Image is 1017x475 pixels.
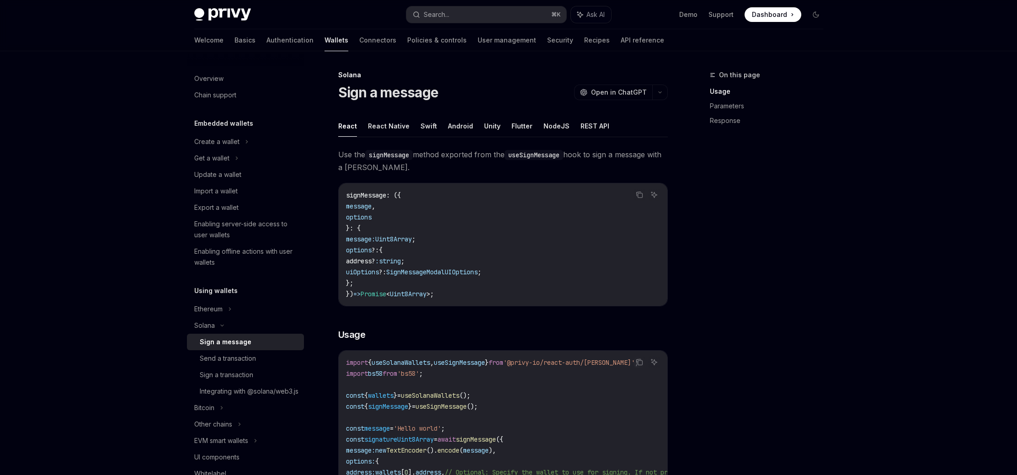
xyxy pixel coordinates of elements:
[397,369,419,378] span: 'bs58'
[187,334,304,350] a: Sign a message
[467,402,478,411] span: ();
[187,350,304,367] a: Send a transaction
[424,9,449,20] div: Search...
[364,402,368,411] span: {
[543,115,570,137] button: NodeJS
[489,446,496,454] span: ),
[194,29,224,51] a: Welcome
[368,402,408,411] span: signMessage
[430,290,434,298] span: ;
[194,153,229,164] div: Get a wallet
[547,29,573,51] a: Security
[401,257,405,265] span: ;
[375,257,379,265] span: :
[194,169,241,180] div: Update a wallet
[346,369,368,378] span: import
[346,224,361,232] span: }: {
[441,424,445,432] span: ;
[710,99,831,113] a: Parameters
[437,435,456,443] span: await
[368,358,372,367] span: {
[187,243,304,271] a: Enabling offline actions with user wallets
[394,391,397,400] span: }
[459,391,470,400] span: ();
[551,11,561,18] span: ⌘ K
[200,353,256,364] div: Send a transaction
[584,29,610,51] a: Recipes
[434,358,485,367] span: useSignMessage
[379,268,386,276] span: ?:
[194,118,253,129] h5: Embedded wallets
[390,290,426,298] span: Uint8Array
[359,29,396,51] a: Connectors
[194,246,298,268] div: Enabling offline actions with user wallets
[710,113,831,128] a: Response
[187,449,304,465] a: UI components
[187,87,304,103] a: Chain support
[511,115,532,137] button: Flutter
[194,73,224,84] div: Overview
[390,424,394,432] span: =
[574,85,652,100] button: Open in ChatGPT
[430,358,434,367] span: ,
[346,246,372,254] span: options
[346,257,375,265] span: address?
[415,402,467,411] span: useSignMessage
[375,457,379,465] span: {
[346,279,353,287] span: };
[353,290,361,298] span: =>
[496,435,503,443] span: ({
[187,216,304,243] a: Enabling server-side access to user wallets
[234,29,256,51] a: Basics
[386,268,478,276] span: SignMessageModalUIOptions
[346,446,375,454] span: message:
[448,115,473,137] button: Android
[194,320,215,331] div: Solana
[379,246,383,254] span: {
[485,358,489,367] span: }
[478,268,481,276] span: ;
[648,189,660,201] button: Ask AI
[719,69,760,80] span: On this page
[407,29,467,51] a: Policies & controls
[648,356,660,368] button: Ask AI
[194,402,214,413] div: Bitcoin
[406,6,566,23] button: Search...⌘K
[346,424,364,432] span: const
[372,246,379,254] span: ?:
[710,84,831,99] a: Usage
[194,419,232,430] div: Other chains
[809,7,823,22] button: Toggle dark mode
[634,189,645,201] button: Copy the contents from the code block
[187,70,304,87] a: Overview
[372,202,375,210] span: ,
[386,290,390,298] span: <
[591,88,647,97] span: Open in ChatGPT
[365,150,413,160] code: signMessage
[187,166,304,183] a: Update a wallet
[421,115,437,137] button: Swift
[346,202,372,210] span: message
[621,29,664,51] a: API reference
[503,358,635,367] span: '@privy-io/react-auth/[PERSON_NAME]'
[187,183,304,199] a: Import a wallet
[375,446,386,454] span: new
[412,402,415,411] span: =
[752,10,787,19] span: Dashboard
[368,115,410,137] button: React Native
[463,446,489,454] span: message
[489,358,503,367] span: from
[194,8,251,21] img: dark logo
[194,435,248,446] div: EVM smart wallets
[426,290,430,298] span: >
[338,70,668,80] div: Solana
[364,435,434,443] span: signatureUint8Array
[346,290,353,298] span: })
[484,115,501,137] button: Unity
[346,235,375,243] span: message:
[375,235,412,243] span: Uint8Array
[194,90,236,101] div: Chain support
[346,213,372,221] span: options
[426,446,437,454] span: ().
[200,336,251,347] div: Sign a message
